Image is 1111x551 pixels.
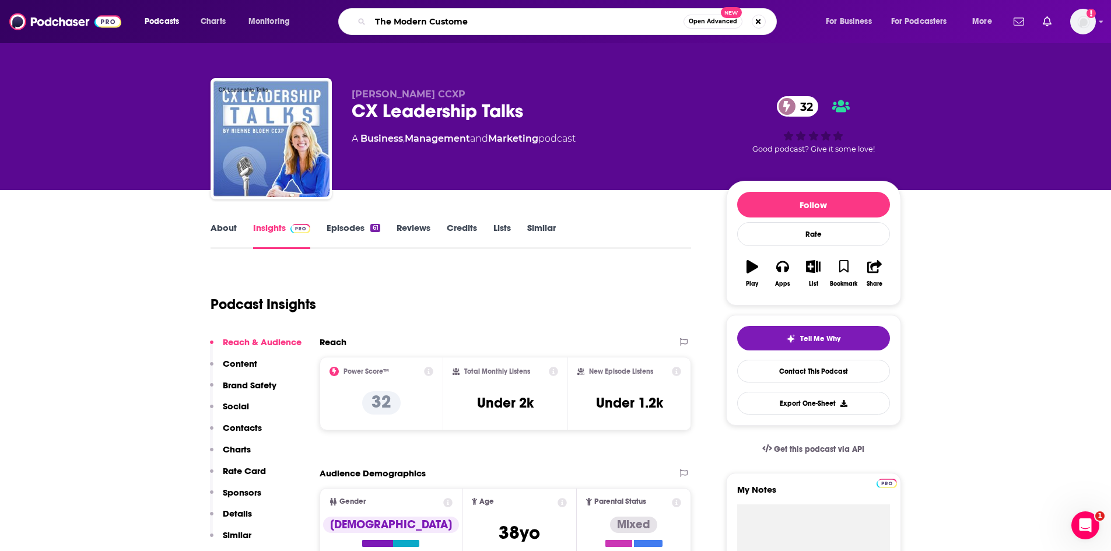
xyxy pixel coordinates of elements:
[737,484,890,504] label: My Notes
[884,12,964,31] button: open menu
[737,192,890,217] button: Follow
[737,360,890,382] a: Contact This Podcast
[470,133,488,144] span: and
[479,498,494,506] span: Age
[253,222,311,249] a: InsightsPodchaser Pro
[877,479,897,488] img: Podchaser Pro
[320,336,346,348] h2: Reach
[1095,511,1105,521] span: 1
[397,222,430,249] a: Reviews
[223,401,249,412] p: Social
[721,7,742,18] span: New
[323,517,459,533] div: [DEMOGRAPHIC_DATA]
[403,133,405,144] span: ,
[223,422,262,433] p: Contacts
[752,145,875,153] span: Good podcast? Give it some love!
[290,224,311,233] img: Podchaser Pro
[493,222,511,249] a: Lists
[527,222,556,249] a: Similar
[136,12,194,31] button: open menu
[339,498,366,506] span: Gender
[1070,9,1096,34] img: User Profile
[223,487,261,498] p: Sponsors
[684,15,742,29] button: Open AdvancedNew
[477,394,534,412] h3: Under 2k
[210,465,266,487] button: Rate Card
[370,12,684,31] input: Search podcasts, credits, & more...
[726,89,901,161] div: 32Good podcast? Give it some love!
[464,367,530,375] h2: Total Monthly Listens
[777,96,819,117] a: 32
[210,380,276,401] button: Brand Safety
[737,326,890,350] button: tell me why sparkleTell Me Why
[210,422,262,444] button: Contacts
[211,296,316,313] h1: Podcast Insights
[809,280,818,287] div: List
[1070,9,1096,34] span: Logged in as mindyn
[210,487,261,508] button: Sponsors
[344,367,389,375] h2: Power Score™
[800,334,840,343] span: Tell Me Why
[447,222,477,249] a: Credits
[352,132,576,146] div: A podcast
[201,13,226,30] span: Charts
[830,280,857,287] div: Bookmark
[737,392,890,415] button: Export One-Sheet
[360,133,403,144] a: Business
[9,10,121,33] img: Podchaser - Follow, Share and Rate Podcasts
[596,394,663,412] h3: Under 1.2k
[1087,9,1096,18] svg: Add a profile image
[798,252,828,294] button: List
[223,380,276,391] p: Brand Safety
[327,222,380,249] a: Episodes61
[1071,511,1099,539] iframe: Intercom live chat
[788,96,819,117] span: 32
[826,13,872,30] span: For Business
[223,358,257,369] p: Content
[594,498,646,506] span: Parental Status
[145,13,179,30] span: Podcasts
[610,517,657,533] div: Mixed
[775,280,790,287] div: Apps
[964,12,1007,31] button: open menu
[877,477,897,488] a: Pro website
[867,280,882,287] div: Share
[362,391,401,415] p: 32
[589,367,653,375] h2: New Episode Listens
[1070,9,1096,34] button: Show profile menu
[689,19,737,24] span: Open Advanced
[210,401,249,422] button: Social
[223,444,251,455] p: Charts
[405,133,470,144] a: Management
[223,508,252,519] p: Details
[753,435,874,464] a: Get this podcast via API
[829,252,859,294] button: Bookmark
[818,12,886,31] button: open menu
[774,444,864,454] span: Get this podcast via API
[210,358,257,380] button: Content
[891,13,947,30] span: For Podcasters
[210,529,251,551] button: Similar
[193,12,233,31] a: Charts
[320,468,426,479] h2: Audience Demographics
[488,133,538,144] a: Marketing
[349,8,788,35] div: Search podcasts, credits, & more...
[859,252,889,294] button: Share
[223,336,302,348] p: Reach & Audience
[767,252,798,294] button: Apps
[737,222,890,246] div: Rate
[248,13,290,30] span: Monitoring
[499,521,540,544] span: 38 yo
[370,224,380,232] div: 61
[786,334,795,343] img: tell me why sparkle
[352,89,465,100] span: [PERSON_NAME] CCXP
[223,465,266,476] p: Rate Card
[213,80,330,197] img: CX Leadership Talks
[240,12,305,31] button: open menu
[1009,12,1029,31] a: Show notifications dropdown
[210,444,251,465] button: Charts
[210,336,302,358] button: Reach & Audience
[211,222,237,249] a: About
